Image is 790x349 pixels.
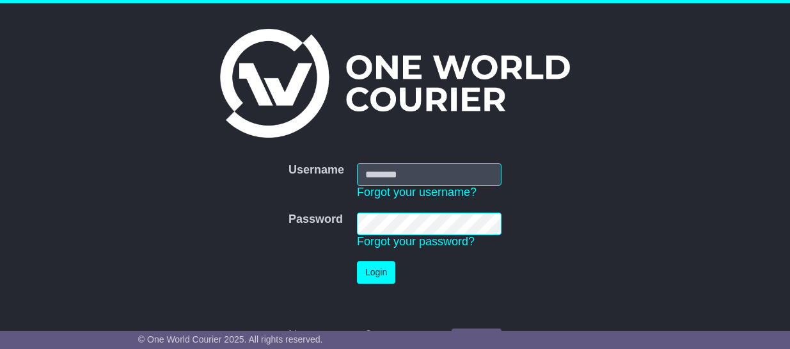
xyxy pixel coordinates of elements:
[357,261,395,284] button: Login
[357,235,475,248] a: Forgot your password?
[288,163,344,177] label: Username
[220,29,569,138] img: One World
[357,186,477,199] a: Forgot your username?
[288,329,502,343] div: No account yet?
[138,334,323,345] span: © One World Courier 2025. All rights reserved.
[288,213,343,227] label: Password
